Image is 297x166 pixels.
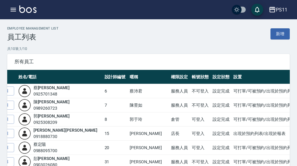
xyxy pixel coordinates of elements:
[190,84,211,98] td: 不可登入
[103,84,128,98] td: 6
[211,84,232,98] td: 設定完成
[33,105,70,111] div: 0989260723
[33,91,70,97] div: 0925701348
[251,4,263,16] button: save
[103,112,128,127] td: 8
[33,119,70,126] div: 0925308209
[190,141,211,155] td: 可登入
[33,133,98,140] div: 0918880730
[33,85,70,90] a: 蔡[PERSON_NAME]
[103,70,128,84] th: 設計師編號
[18,85,31,97] img: user-login-man-human-body-mobile-person-512.png
[169,112,190,127] td: 倉管
[17,70,103,84] th: 姓名/電話
[33,148,58,154] div: 0988095700
[33,99,70,104] a: 陳[PERSON_NAME]
[7,27,58,30] h2: Employee Management List
[211,141,232,155] td: 設定完成
[7,33,58,41] h3: 員工列表
[128,98,169,112] td: 陳昱如
[211,98,232,112] td: 設定完成
[276,6,287,14] div: PS11
[7,46,290,52] p: 共 10 筆, 1 / 10
[211,70,232,84] th: 設定狀態
[103,141,128,155] td: 20
[190,127,211,141] td: 可登入
[18,141,31,154] img: user-login-man-human-body-mobile-person-512.png
[33,142,46,147] a: 蔡定陽
[19,5,36,13] img: Logo
[18,113,31,126] img: user-login-man-human-body-mobile-person-512.png
[190,112,211,127] td: 可登入
[190,98,211,112] td: 不可登入
[128,70,169,84] th: 暱稱
[18,99,31,111] img: user-login-man-human-body-mobile-person-512.png
[128,141,169,155] td: [PERSON_NAME]
[103,98,128,112] td: 7
[33,156,70,161] a: 彭[PERSON_NAME]
[169,127,190,141] td: 店長
[169,98,190,112] td: 服務人員
[266,4,290,16] button: PS11
[33,128,98,133] a: [PERSON_NAME][PERSON_NAME]
[169,141,190,155] td: 服務人員
[33,114,70,118] a: 郭[PERSON_NAME]
[190,70,211,84] th: 帳號狀態
[128,127,169,141] td: [PERSON_NAME]
[270,28,290,39] a: 新增
[128,112,169,127] td: 郭于玲
[18,127,31,140] img: user-login-man-human-body-mobile-person-512.png
[169,84,190,98] td: 服務人員
[103,127,128,141] td: 15
[14,59,283,65] span: 所有員工
[169,70,190,84] th: 權限設定
[211,127,232,141] td: 設定完成
[211,112,232,127] td: 設定完成
[128,84,169,98] td: 蔡沛君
